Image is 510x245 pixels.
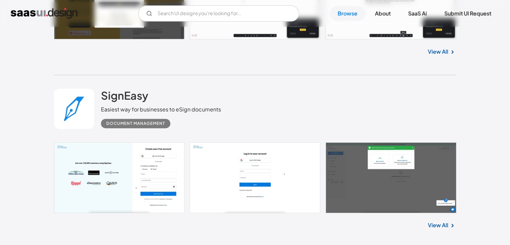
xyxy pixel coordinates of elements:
a: Submit UI Request [436,6,499,21]
a: View All [428,48,448,56]
a: Browse [330,6,365,21]
a: About [367,6,399,21]
a: SignEasy [101,89,148,105]
input: Search UI designs you're looking for... [138,5,299,21]
a: SaaS Ai [400,6,435,21]
div: Easiest way for businesses to eSign documents [101,105,221,113]
h2: SignEasy [101,89,148,102]
form: Email Form [138,5,299,21]
div: Document Management [106,119,165,128]
a: home [11,8,77,19]
a: View All [428,221,448,229]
